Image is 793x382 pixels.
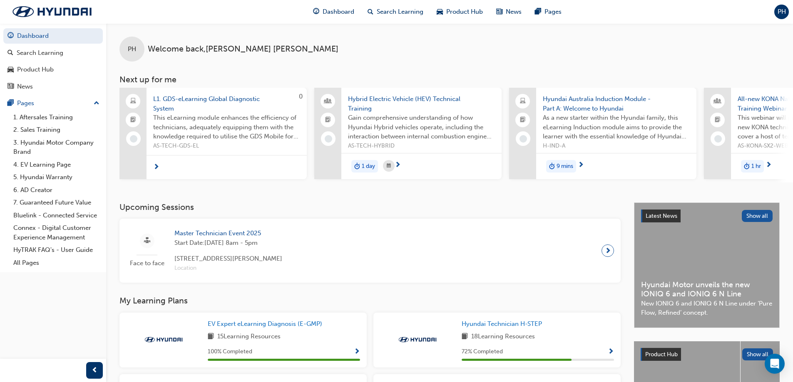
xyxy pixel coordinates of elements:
[348,141,495,151] span: AS-TECH-HYBRID
[634,202,780,328] a: Latest NewsShow allHyundai Motor unveils the new IONIQ 6 and IONIQ 6 N LineNew IONIQ 6 and IONIQ ...
[10,111,103,124] a: 1. Aftersales Training
[3,27,103,96] button: DashboardSearch LearningProduct HubNews
[153,141,300,151] span: AS-TECH-GDS-EL
[645,351,678,358] span: Product Hub
[543,141,690,151] span: H-IND-A
[314,88,502,179] a: Hybrid Electric Vehicle (HEV) Technical TrainingGain comprehensive understanding of how Hyundai H...
[354,347,360,357] button: Show Progress
[605,245,611,256] span: next-icon
[3,96,103,111] button: Pages
[208,319,326,329] a: EV Expert eLearning Diagnosis (E-GMP)
[208,347,252,357] span: 100 % Completed
[17,48,63,58] div: Search Learning
[490,3,528,20] a: news-iconNews
[766,162,772,169] span: next-icon
[7,49,13,57] span: search-icon
[462,332,468,342] span: book-icon
[608,347,614,357] button: Show Progress
[10,171,103,184] a: 5. Hyundai Warranty
[92,365,98,376] span: prev-icon
[325,135,332,143] span: learningRecordVerb_NONE-icon
[774,5,789,19] button: PH
[148,44,338,54] span: Welcome back , [PERSON_NAME] [PERSON_NAME]
[462,347,503,357] span: 72 % Completed
[130,115,136,126] span: booktick-icon
[641,299,773,318] span: New IONIQ 6 and IONIQ 6 N Line under ‘Pure Flow, Refined’ concept.
[7,66,14,74] span: car-icon
[3,79,103,94] a: News
[430,3,490,20] a: car-iconProduct Hub
[506,7,522,17] span: News
[395,335,440,344] img: Trak
[387,161,391,171] span: calendar-icon
[742,210,773,222] button: Show all
[313,7,319,17] span: guage-icon
[437,7,443,17] span: car-icon
[323,7,354,17] span: Dashboard
[520,115,526,126] span: booktick-icon
[715,115,721,126] span: booktick-icon
[126,259,168,268] span: Face to face
[462,319,545,329] a: Hyundai Technician H-STEP
[153,94,300,113] span: L1. GDS-eLearning Global Diagnostic System
[535,7,541,17] span: pages-icon
[4,3,100,20] img: Trak
[174,254,282,264] span: [STREET_ADDRESS][PERSON_NAME]
[742,348,773,360] button: Show all
[543,94,690,113] span: Hyundai Australia Induction Module - Part A: Welcome to Hyundai
[174,264,282,273] span: Location
[608,348,614,356] span: Show Progress
[361,3,430,20] a: search-iconSearch Learning
[520,96,526,107] span: laptop-icon
[119,296,621,306] h3: My Learning Plans
[496,7,502,17] span: news-icon
[3,62,103,77] a: Product Hub
[10,196,103,209] a: 7. Guaranteed Future Value
[354,348,360,356] span: Show Progress
[306,3,361,20] a: guage-iconDashboard
[462,320,542,328] span: Hyundai Technician H-STEP
[520,135,527,143] span: learningRecordVerb_NONE-icon
[119,88,307,179] a: 0L1. GDS-eLearning Global Diagnostic SystemThis eLearning module enhances the efficiency of techn...
[395,162,401,169] span: next-icon
[153,113,300,141] span: This eLearning module enhances the efficiency of technicians, adequately equipping them with the ...
[354,161,360,172] span: duration-icon
[106,75,793,84] h3: Next up for me
[10,136,103,158] a: 3. Hyundai Motor Company Brand
[10,158,103,171] a: 4. EV Learning Page
[7,100,14,107] span: pages-icon
[299,93,303,100] span: 0
[377,7,423,17] span: Search Learning
[119,202,621,212] h3: Upcoming Sessions
[141,335,186,344] img: Trak
[17,82,33,91] div: News
[348,94,495,113] span: Hybrid Electric Vehicle (HEV) Technical Training
[543,113,690,141] span: As a new starter within the Hyundai family, this eLearning Induction module aims to provide the l...
[217,332,281,342] span: 15 Learning Resources
[208,332,214,342] span: book-icon
[128,44,136,54] span: PH
[549,161,555,172] span: duration-icon
[325,96,331,107] span: people-icon
[325,115,331,126] span: booktick-icon
[7,83,14,91] span: news-icon
[126,225,614,276] a: Face to faceMaster Technician Event 2025Start Date:[DATE] 8am - 5pm[STREET_ADDRESS][PERSON_NAME]L...
[544,7,562,17] span: Pages
[17,65,54,74] div: Product Hub
[3,28,103,44] a: Dashboard
[10,209,103,222] a: Bluelink - Connected Service
[10,244,103,256] a: HyTRAK FAQ's - User Guide
[362,162,375,171] span: 1 day
[3,45,103,61] a: Search Learning
[174,229,282,238] span: Master Technician Event 2025
[751,162,761,171] span: 1 hr
[715,96,721,107] span: people-icon
[130,135,137,143] span: learningRecordVerb_NONE-icon
[10,184,103,197] a: 6. AD Creator
[778,7,786,17] span: PH
[471,332,535,342] span: 18 Learning Resources
[641,209,773,223] a: Latest NewsShow all
[7,32,14,40] span: guage-icon
[144,236,150,246] span: sessionType_FACE_TO_FACE-icon
[744,161,750,172] span: duration-icon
